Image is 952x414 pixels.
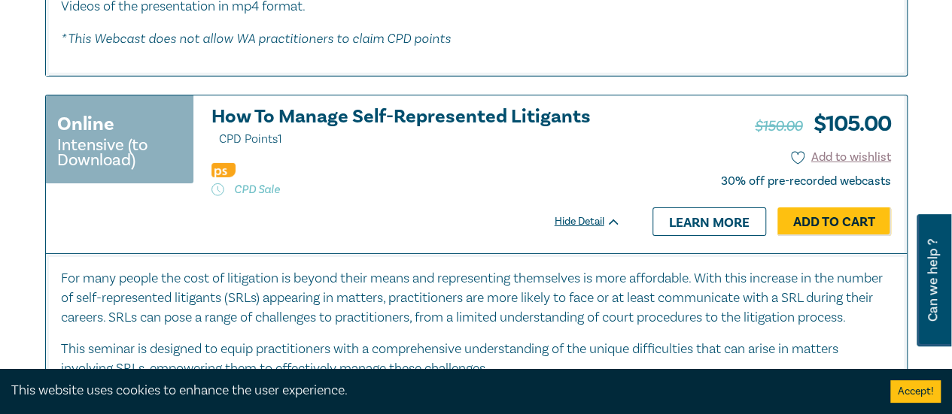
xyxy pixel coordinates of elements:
[755,116,802,136] span: $150.00
[57,110,114,137] h3: Online
[61,340,892,379] p: This seminar is designed to equip practitioners with a comprehensive understanding of the unique ...
[755,107,890,141] h3: $ 105.00
[791,149,891,166] button: Add to wishlist
[57,137,182,168] small: Intensive (to Download)
[211,182,621,197] p: CPD Sale
[211,107,621,150] a: How To Manage Self-Represented Litigants CPD Points1
[219,131,282,147] span: CPD Points 1
[11,381,868,400] div: This website uses cookies to enhance the user experience.
[926,223,940,337] span: Can we help ?
[555,214,637,229] div: Hide Detail
[652,207,766,236] a: Learn more
[61,30,451,46] em: * This Webcast does not allow WA practitioners to claim CPD points
[211,107,621,150] h3: How To Manage Self-Represented Litigants
[211,163,236,177] img: Professional Skills
[61,269,892,328] p: For many people the cost of litigation is beyond their means and representing themselves is more ...
[890,380,941,403] button: Accept cookies
[721,174,891,189] div: 30% off pre-recorded webcasts
[777,207,891,236] a: Add to Cart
